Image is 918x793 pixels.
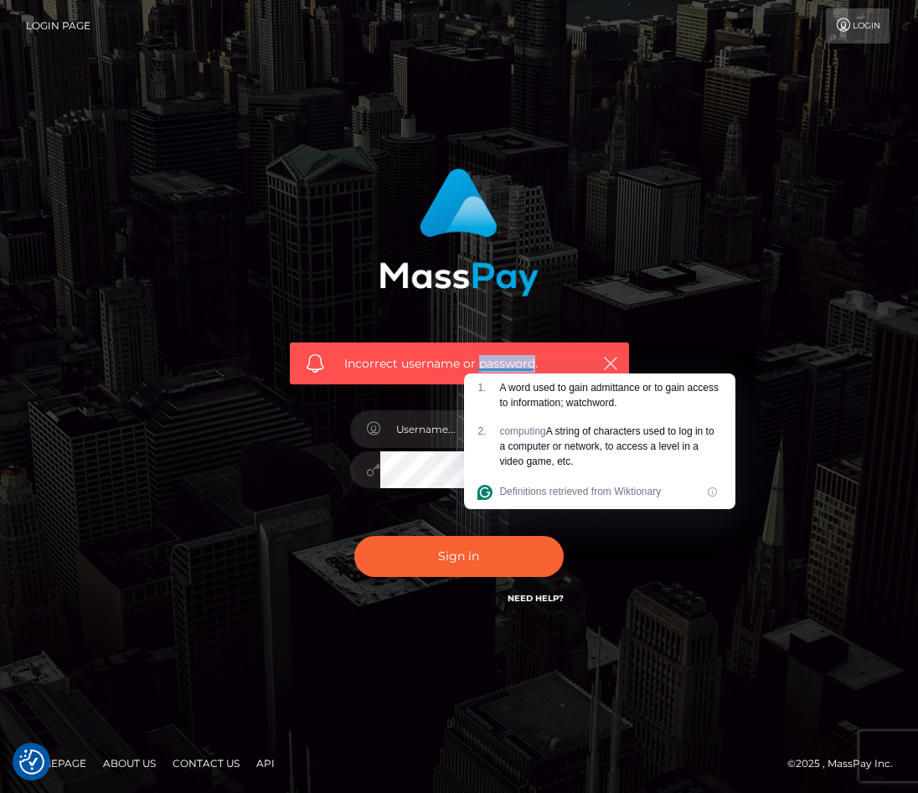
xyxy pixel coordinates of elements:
[26,8,90,44] a: Login Page
[508,593,564,604] a: Need Help?
[19,749,44,775] img: Revisit consent button
[380,410,568,448] input: Username...
[19,749,44,775] button: Consent Preferences
[250,750,281,776] a: API
[354,536,564,577] button: Sign in
[379,168,539,296] img: MassPay Login
[344,355,583,373] span: Incorrect username or password.
[787,754,905,773] div: © 2025 , MassPay Inc.
[826,8,890,44] a: Login
[166,750,246,776] a: Contact Us
[18,750,93,776] a: Homepage
[96,750,162,776] a: About Us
